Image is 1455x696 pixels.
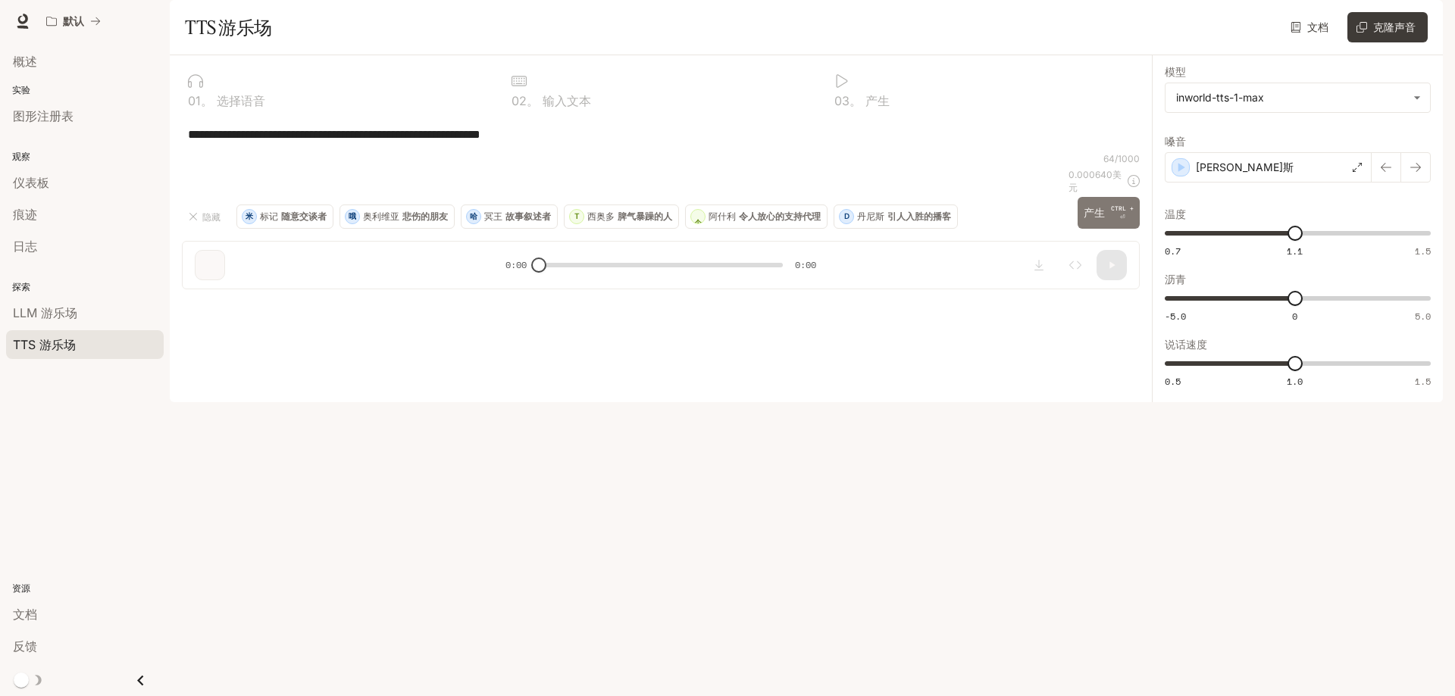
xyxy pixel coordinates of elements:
font: TTS 游乐场 [185,16,272,39]
font: 选择语音 [217,93,265,108]
font: 奥利维亚 [363,211,399,222]
button: T西奥多脾气暴躁的人 [564,204,679,229]
font: 丹尼斯 [857,211,884,222]
font: ⏎ [1120,214,1125,220]
font: 1.5 [1415,375,1431,388]
font: 1.5 [1415,245,1431,257]
font: 产生 [1084,206,1105,219]
font: 阿什利 [709,211,736,222]
font: 米 [246,211,253,220]
font: 。 [850,93,862,108]
button: 产生CTRL +⏎ [1078,197,1140,228]
font: 令人放心的支持代理 [739,211,821,222]
font: 悲伤的朋友 [402,211,448,222]
font: 标记 [260,211,278,222]
font: 1.0 [1287,375,1303,388]
font: [PERSON_NAME]斯 [1196,161,1294,173]
font: 隐藏 [202,211,221,223]
font: 0 [512,93,519,108]
button: 哈冥王故事叙述者 [461,204,558,229]
font: T [574,211,580,220]
font: 0.5 [1165,375,1181,388]
font: 0 [188,93,196,108]
div: inworld-tts-1-max [1166,83,1430,112]
font: 1 [196,93,201,108]
font: 随意交谈者 [281,211,327,222]
font: 温度 [1165,208,1186,220]
font: 。 [527,93,539,108]
font: 说话速度 [1165,338,1207,351]
font: 0 [834,93,842,108]
font: 文档 [1307,20,1328,33]
font: 输入文本 [543,93,591,108]
font: 0 [1292,310,1297,323]
font: 0.7 [1165,245,1181,257]
font: 西奥多 [587,211,615,222]
button: D丹尼斯引人入胜的播客 [834,204,958,229]
font: 5.0 [1415,310,1431,323]
font: 克隆声音 [1373,20,1416,33]
font: 3 [842,93,850,108]
font: D [844,211,850,220]
font: 脾气暴躁的人 [618,211,672,222]
font: 冥王 [484,211,502,222]
font: 默认 [63,14,84,27]
button: 隐藏 [182,204,230,229]
font: inworld-tts-1-max [1176,91,1264,104]
font: 产生 [865,93,890,108]
button: 一个阿什利令人放心的支持代理 [685,204,828,229]
font: 引人入胜的播客 [887,211,951,222]
font: 1000 [1118,153,1140,164]
font: 故事叙述者 [505,211,551,222]
font: 2 [519,93,527,108]
font: 嗓音 [1165,135,1186,148]
font: -5.0 [1165,310,1186,323]
font: 模型 [1165,65,1186,78]
button: 哦奥利维亚悲伤的朋友 [339,204,455,229]
font: / [1115,153,1118,164]
font: 。 [201,93,213,108]
font: 哈 [470,211,477,220]
button: 所有工作区 [39,6,108,36]
font: 沥青 [1165,273,1186,286]
a: 文档 [1287,12,1335,42]
font: 64 [1103,153,1115,164]
button: 克隆声音 [1347,12,1428,42]
font: 哦 [349,211,356,220]
font: CTRL + [1111,204,1134,212]
font: 1.1 [1287,245,1303,257]
button: 米标记随意交谈者 [236,204,333,229]
font: 0.000640 [1069,169,1112,180]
